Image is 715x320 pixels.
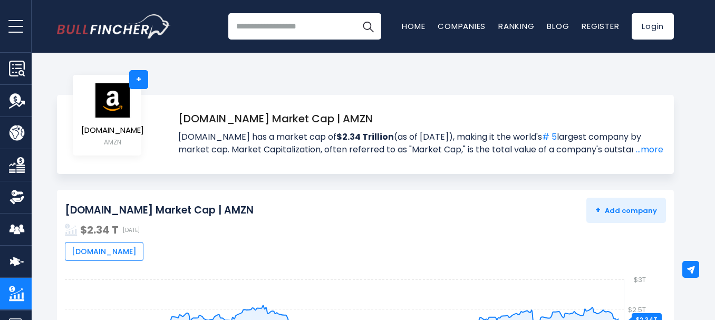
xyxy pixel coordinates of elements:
a: Blog [547,21,569,32]
a: Login [632,13,674,40]
small: AMZN [81,138,144,147]
a: ...more [633,143,663,156]
a: Home [402,21,425,32]
img: addasd [65,224,78,236]
img: Bullfincher logo [57,14,171,38]
a: + [129,70,148,89]
span: [DATE] [123,227,140,234]
strong: $2.34 T [80,222,119,237]
h1: [DOMAIN_NAME] Market Cap | AMZN [178,111,663,127]
button: +Add company [586,198,666,223]
span: [DOMAIN_NAME] [81,126,144,135]
a: Go to homepage [57,14,170,38]
strong: + [595,204,601,216]
strong: $2.34 Trillion [336,131,394,143]
span: [DOMAIN_NAME] [72,247,137,256]
img: logo [94,83,131,118]
a: Register [582,21,619,32]
span: [DOMAIN_NAME] has a market cap of (as of [DATE]), making it the world's largest company by market... [178,131,663,156]
h2: [DOMAIN_NAME] Market Cap | AMZN [65,204,254,217]
img: Ownership [9,189,25,205]
a: [DOMAIN_NAME] AMZN [81,82,144,148]
text: $2.5T [628,305,646,315]
a: Ranking [498,21,534,32]
text: $3T [634,275,646,285]
button: Search [355,13,381,40]
a: Companies [438,21,486,32]
a: # 5 [542,131,557,143]
span: Add company [595,206,657,215]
